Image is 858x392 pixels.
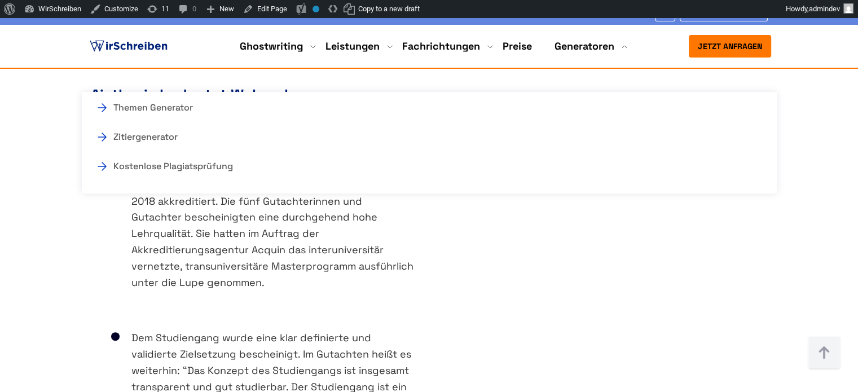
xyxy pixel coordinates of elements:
[325,39,380,53] a: Leistungen
[95,101,208,114] a: Themen Generator
[402,39,480,53] a: Fachrichtungen
[313,6,319,12] div: No index
[95,130,208,144] a: Zitiergenerator
[809,5,840,13] span: admindev
[555,39,614,53] a: Generatoren
[87,38,170,55] img: logo ghostwriter-österreich
[689,35,771,58] button: Jetzt anfragen
[91,87,768,102] h2: Aisthesis bedeutet Wahrnehmung
[503,39,532,52] a: Preise
[95,160,208,173] a: Kostenlose Plagiatsprüfung
[240,39,303,53] a: Ghostwriting
[807,336,841,370] img: button top
[111,171,418,297] li: Der Masterstudiengang “Aisthesis” ist ohne Auflage bis 2018 akkreditiert. Die fünf Gutachterinnen...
